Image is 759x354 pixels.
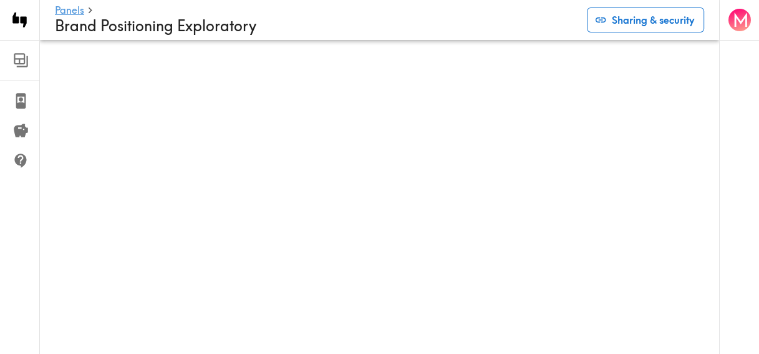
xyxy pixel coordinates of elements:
button: M [727,7,752,32]
button: Sharing & security [587,7,704,32]
span: M [733,9,749,31]
img: Instapanel [7,7,32,32]
a: Panels [55,5,84,17]
h4: Brand Positioning Exploratory [55,17,577,35]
